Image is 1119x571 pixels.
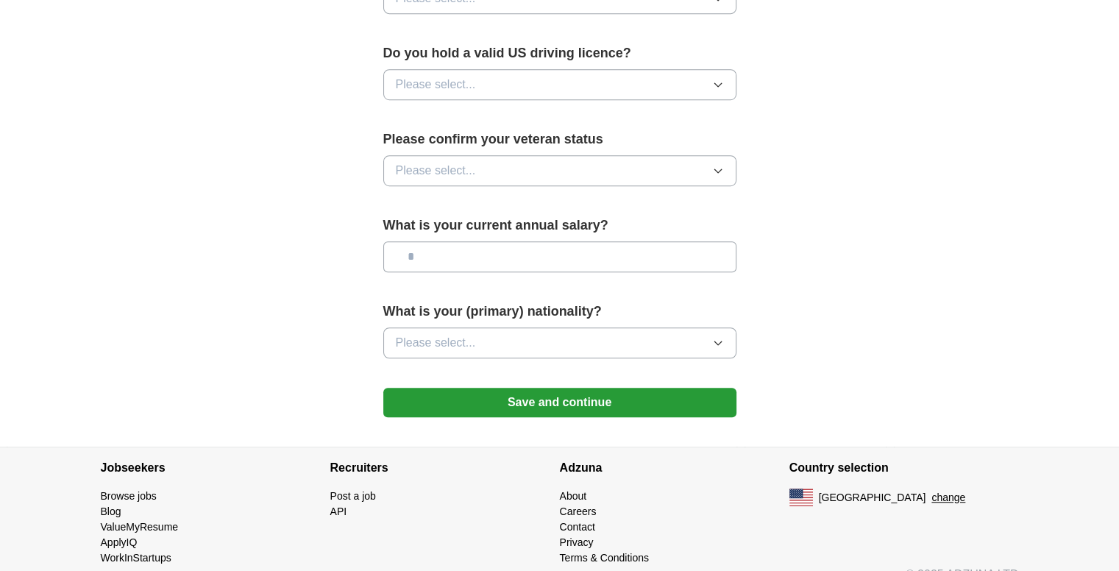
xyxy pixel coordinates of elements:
span: Please select... [396,334,476,352]
span: Please select... [396,76,476,93]
span: [GEOGRAPHIC_DATA] [819,490,926,506]
a: Blog [101,506,121,517]
a: API [330,506,347,517]
h4: Country selection [789,447,1019,489]
a: ValueMyResume [101,521,179,533]
button: Please select... [383,155,736,186]
a: WorkInStartups [101,552,171,564]
span: Please select... [396,162,476,180]
button: Please select... [383,327,736,358]
a: Post a job [330,490,376,502]
img: US flag [789,489,813,506]
label: Please confirm your veteran status [383,130,736,149]
button: Please select... [383,69,736,100]
a: About [560,490,587,502]
a: ApplyIQ [101,536,138,548]
label: What is your (primary) nationality? [383,302,736,322]
a: Contact [560,521,595,533]
label: Do you hold a valid US driving licence? [383,43,736,63]
a: Careers [560,506,597,517]
a: Privacy [560,536,594,548]
a: Browse jobs [101,490,157,502]
button: change [931,490,965,506]
button: Save and continue [383,388,736,417]
a: Terms & Conditions [560,552,649,564]
label: What is your current annual salary? [383,216,736,235]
